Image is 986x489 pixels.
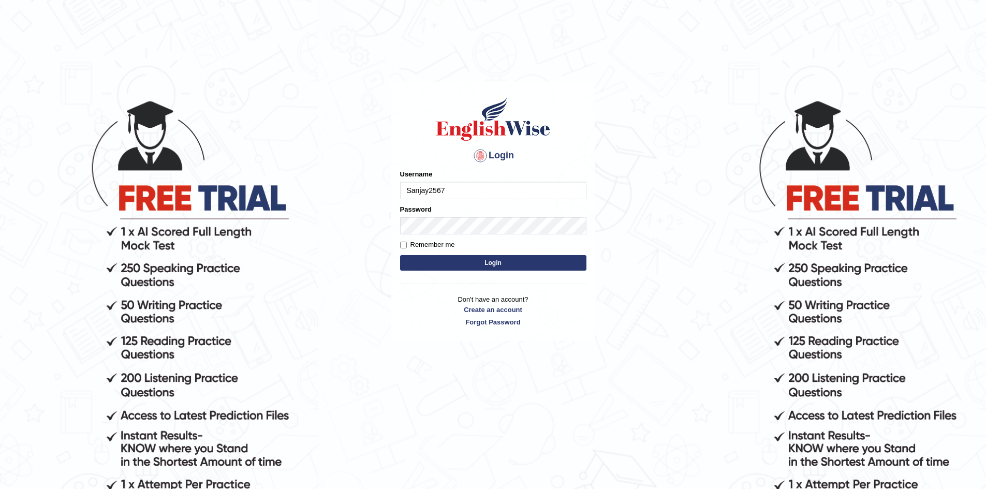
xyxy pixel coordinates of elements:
[400,242,407,248] input: Remember me
[400,294,586,327] p: Don't have an account?
[400,240,455,250] label: Remember me
[400,305,586,315] a: Create an account
[400,317,586,327] a: Forgot Password
[400,147,586,164] h4: Login
[434,96,552,142] img: Logo of English Wise sign in for intelligent practice with AI
[400,255,586,271] button: Login
[400,169,433,179] label: Username
[400,204,432,214] label: Password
